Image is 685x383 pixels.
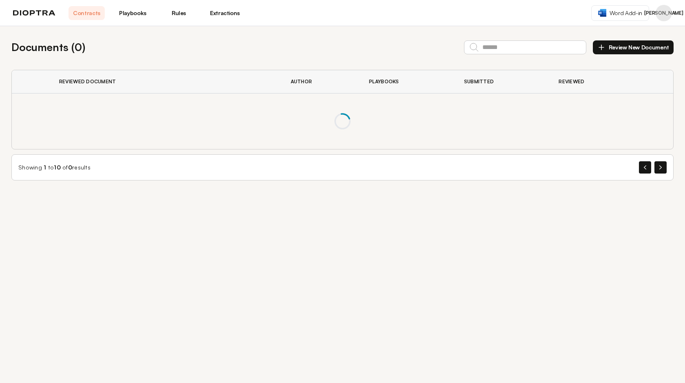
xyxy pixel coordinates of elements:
h2: Documents ( 0 ) [11,39,85,55]
span: [PERSON_NAME] [644,10,683,16]
button: Review New Document [593,40,674,54]
a: Rules [161,6,197,20]
div: Showing to of results [18,163,91,171]
th: Author [281,70,360,94]
span: Word Add-in [610,9,642,17]
img: word [598,9,606,17]
a: Playbooks [115,6,151,20]
img: logo [13,10,55,16]
button: Next [654,161,667,174]
span: 1 [44,164,46,171]
button: Previous [639,161,651,174]
button: Profile menu [656,5,672,21]
div: Jacques Arnoux [656,5,672,21]
span: 0 [68,164,72,171]
span: 10 [54,164,61,171]
th: Reviewed Document [49,70,281,94]
th: Playbooks [359,70,454,94]
a: Word Add-in [591,5,649,21]
th: Reviewed [549,70,636,94]
span: Loading [334,113,351,129]
th: Submitted [454,70,549,94]
a: Contracts [68,6,105,20]
a: Extractions [207,6,243,20]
